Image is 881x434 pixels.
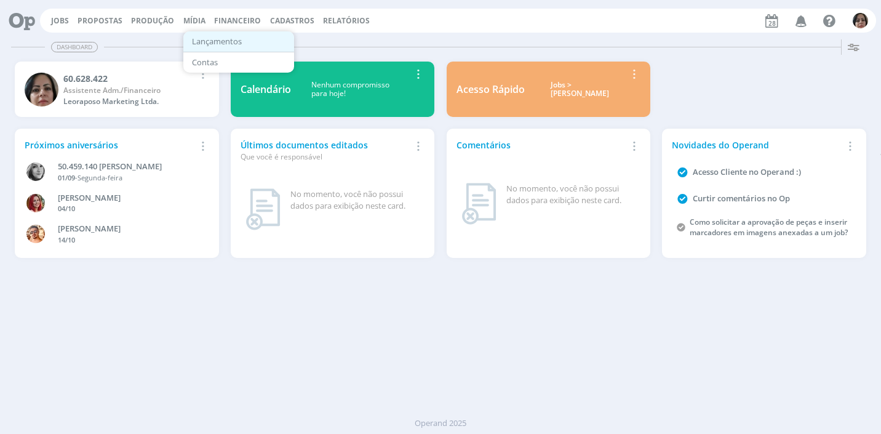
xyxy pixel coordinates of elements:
[214,15,261,26] span: Financeiro
[26,194,45,212] img: G
[241,151,410,163] div: Que você é responsável
[290,188,420,212] div: No momento, você não possui dados para exibição neste card.
[63,96,194,107] div: Leoraposo Marketing Ltda.
[506,183,636,207] div: No momento, você não possui dados para exibição neste card.
[672,139,842,151] div: Novidades do Operand
[323,15,370,26] a: Relatórios
[245,188,281,230] img: dashboard_not_found.png
[63,72,194,85] div: 60.628.422
[58,173,75,182] span: 01/09
[25,73,58,106] img: 6
[63,85,194,96] div: Assistente Adm./Financeiro
[74,16,126,26] button: Propostas
[58,161,196,173] div: 50.459.140 JANAÍNA LUNA FERRO
[58,235,75,244] span: 14/10
[47,16,73,26] button: Jobs
[127,16,178,26] button: Produção
[210,16,265,26] button: FinanceiroLançamentosContas
[241,139,410,163] div: Últimos documentos editados
[266,16,318,26] button: Cadastros
[180,16,209,26] button: Mídia
[58,173,196,183] div: -
[461,183,496,225] img: dashboard_not_found.png
[183,52,294,73] button: Contas
[26,225,45,243] img: V
[853,13,868,28] img: 6
[78,15,122,26] a: Propostas
[131,15,174,26] a: Produção
[270,15,314,26] span: Cadastros
[693,166,801,177] a: Acesso Cliente no Operand :)
[693,193,790,204] a: Curtir comentários no Op
[58,204,75,213] span: 04/10
[241,82,291,97] div: Calendário
[319,16,373,26] button: Relatórios
[187,32,290,51] a: Lançamentos
[690,217,848,238] a: Como solicitar a aprovação de peças e inserir marcadores em imagens anexadas a um job?
[51,15,69,26] a: Jobs
[25,139,194,151] div: Próximos aniversários
[78,173,122,182] span: Segunda-feira
[534,81,626,98] div: Jobs > [PERSON_NAME]
[183,31,294,52] button: Lançamentos
[58,192,196,204] div: GIOVANA DE OLIVEIRA PERSINOTI
[26,163,45,181] img: J
[15,62,219,117] a: 660.628.422Assistente Adm./FinanceiroLeoraposo Marketing Ltda.
[183,15,205,26] a: Mídia
[58,223,196,235] div: VICTOR MIRON COUTO
[456,82,525,97] div: Acesso Rápido
[291,81,410,98] div: Nenhum compromisso para hoje!
[456,139,626,151] div: Comentários
[187,53,290,72] a: Contas
[852,10,869,31] button: 6
[51,42,98,52] span: Dashboard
